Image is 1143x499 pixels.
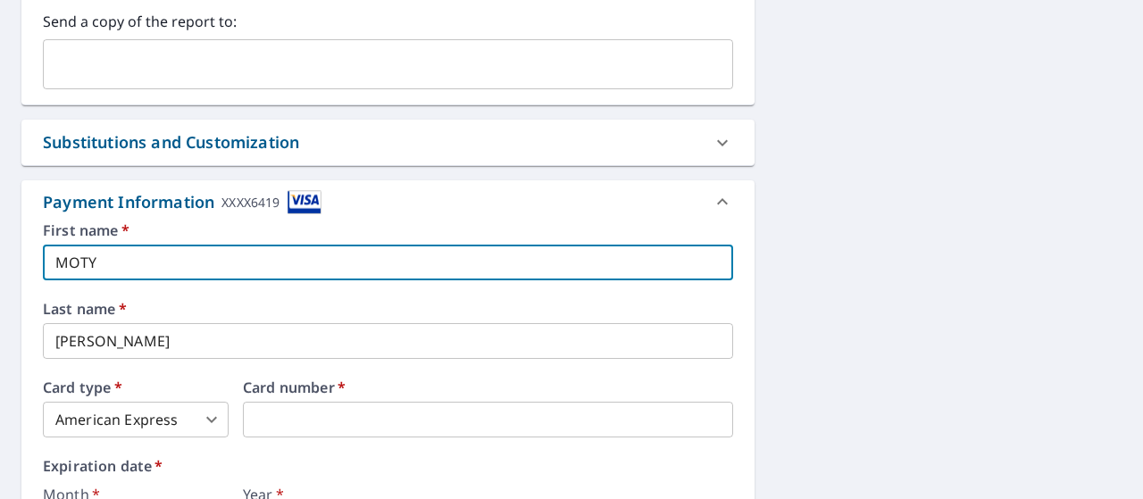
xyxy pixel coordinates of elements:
[288,190,321,214] img: cardImage
[221,190,279,214] div: XXXX6419
[43,223,733,237] label: First name
[243,380,733,395] label: Card number
[43,190,321,214] div: Payment Information
[43,130,299,154] div: Substitutions and Customization
[21,180,755,223] div: Payment InformationXXXX6419cardImage
[43,302,733,316] label: Last name
[43,11,733,32] label: Send a copy of the report to:
[21,120,755,165] div: Substitutions and Customization
[43,459,733,473] label: Expiration date
[43,380,229,395] label: Card type
[243,402,733,437] iframe: secure payment field
[43,402,229,437] div: American Express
